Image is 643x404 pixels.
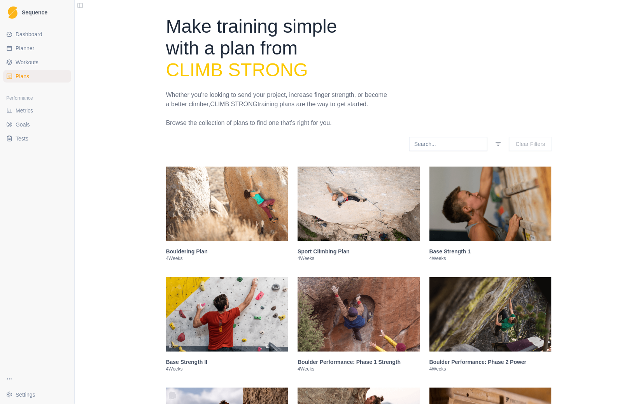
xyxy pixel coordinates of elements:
[166,16,390,81] h1: Make training simple with a plan from
[429,255,552,262] p: 4 Weeks
[16,135,28,142] span: Tests
[298,277,420,352] img: Boulder Performance: Phase 1 Strength
[3,92,71,104] div: Performance
[166,118,390,128] p: Browse the collection of plans to find one that's right for you.
[166,358,289,366] h3: Base Strength II
[3,104,71,117] a: Metrics
[429,167,552,241] img: Base Strength 1
[166,366,289,372] p: 4 Weeks
[429,366,552,372] p: 4 Weeks
[210,101,258,107] span: Climb Strong
[16,30,42,38] span: Dashboard
[166,255,289,262] p: 4 Weeks
[3,118,71,131] a: Goals
[3,70,71,83] a: Plans
[298,358,420,366] h3: Boulder Performance: Phase 1 Strength
[429,277,552,352] img: Boulder Performance: Phase 2 Power
[166,277,289,352] img: Base Strength II
[3,28,71,40] a: Dashboard
[8,6,18,19] img: Logo
[166,248,289,255] h3: Bouldering Plan
[166,90,390,109] p: Whether you're looking to send your project, increase finger strength, or become a better climber...
[429,248,552,255] h3: Base Strength 1
[16,121,30,128] span: Goals
[16,44,34,52] span: Planner
[298,366,420,372] p: 4 Weeks
[16,58,39,66] span: Workouts
[3,42,71,54] a: Planner
[298,255,420,262] p: 4 Weeks
[166,167,289,241] img: Bouldering Plan
[3,388,71,401] button: Settings
[166,60,308,80] span: Climb Strong
[16,72,29,80] span: Plans
[3,3,71,22] a: LogoSequence
[429,358,552,366] h3: Boulder Performance: Phase 2 Power
[298,248,420,255] h3: Sport Climbing Plan
[22,10,47,15] span: Sequence
[3,132,71,145] a: Tests
[16,107,33,114] span: Metrics
[409,137,487,151] input: Search...
[3,56,71,69] a: Workouts
[298,167,420,241] img: Sport Climbing Plan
